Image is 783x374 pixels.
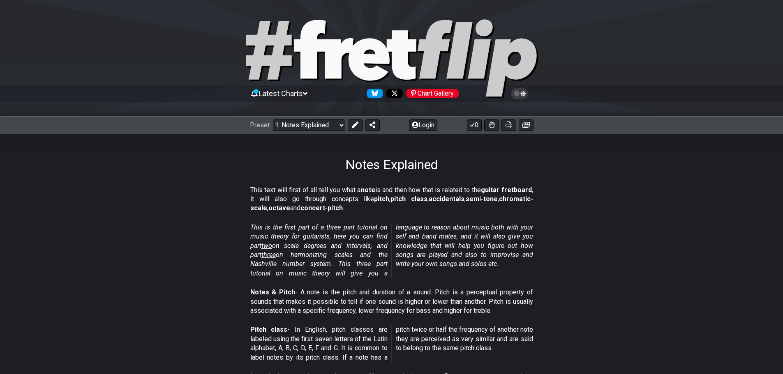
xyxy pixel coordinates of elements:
[268,204,290,212] strong: octave
[501,119,516,131] button: Print
[250,186,533,213] p: This text will first of all tell you what a is and then how that is related to the , it will also...
[429,195,464,203] strong: accidentals
[365,119,380,131] button: Share Preset
[467,119,482,131] button: 0
[261,251,276,259] span: three
[515,90,524,97] span: Toggle light / dark theme
[250,325,533,362] p: - In English, pitch classes are labeled using the first seven letters of the Latin alphabet, A, B...
[409,119,437,131] button: Login
[261,242,272,250] span: two
[250,223,533,277] em: This is the first part of a three part tutorial on music theory for guitarists, here you can find...
[466,195,498,203] strong: semi-tone
[273,119,345,131] select: Preset
[383,89,403,98] a: Follow #fretflip at X
[348,119,363,131] button: Edit Preset
[250,326,288,333] strong: Pitch class
[390,195,427,203] strong: pitch class
[481,186,532,194] strong: guitar fretboard
[250,121,270,129] span: Preset
[300,204,343,212] strong: concert-pitch
[363,89,383,98] a: Follow #fretflip at Bluesky
[361,186,375,194] strong: note
[259,89,303,98] span: Latest Charts
[403,89,459,98] a: #fretflip at Pinterest
[250,288,295,296] strong: Notes & Pitch
[519,119,534,131] button: Create image
[345,157,438,172] h1: Notes Explained
[484,119,499,131] button: Toggle Dexterity for all fretkits
[250,288,533,315] p: - A note is the pitch and duration of a sound. Pitch is a perceptual property of sounds that make...
[374,195,389,203] strong: pitch
[406,89,459,98] div: Chart Gallery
